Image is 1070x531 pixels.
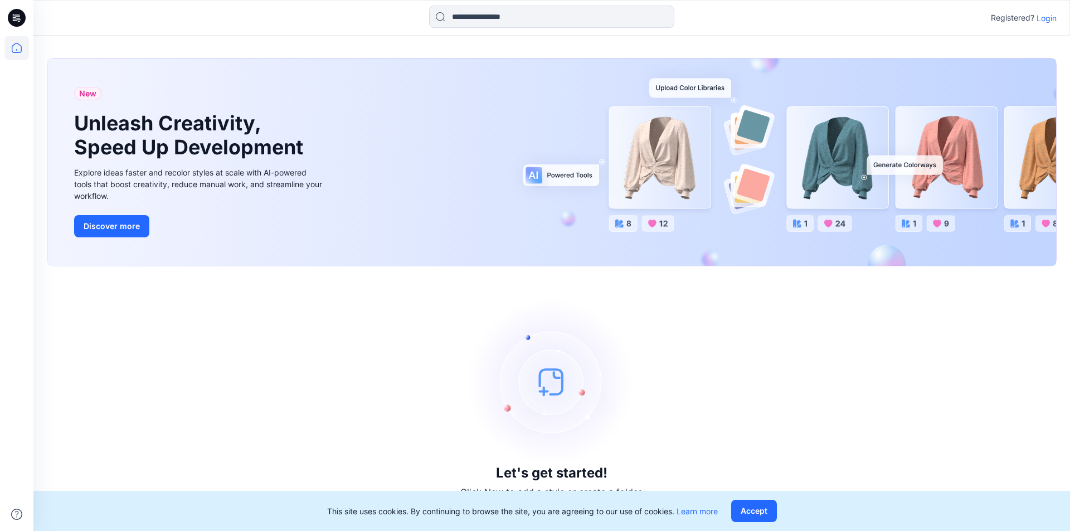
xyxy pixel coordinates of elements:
button: Accept [731,500,777,522]
div: Explore ideas faster and recolor styles at scale with AI-powered tools that boost creativity, red... [74,167,325,202]
span: New [79,87,96,100]
p: Registered? [991,11,1034,25]
a: Learn more [677,506,718,516]
h1: Unleash Creativity, Speed Up Development [74,111,308,159]
h3: Let's get started! [496,465,607,481]
p: Login [1037,12,1057,24]
a: Discover more [74,215,325,237]
img: empty-state-image.svg [468,298,635,465]
button: Discover more [74,215,149,237]
p: This site uses cookies. By continuing to browse the site, you are agreeing to our use of cookies. [327,505,718,517]
p: Click New to add a style or create a folder. [460,485,643,499]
